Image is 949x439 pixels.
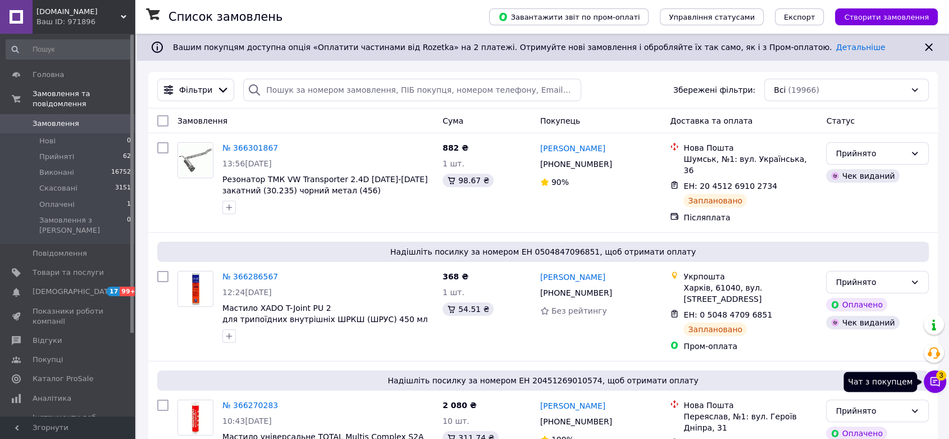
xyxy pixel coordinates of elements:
[177,400,213,436] a: Фото товару
[824,12,938,21] a: Створити замовлення
[669,13,755,21] span: Управління статусами
[540,143,605,154] a: [PERSON_NAME]
[826,298,887,311] div: Оплачено
[39,200,75,210] span: Оплачені
[127,136,131,146] span: 0
[683,310,772,319] span: ЕН: 0 5048 4709 6851
[222,417,272,426] span: 10:43[DATE]
[107,287,120,296] span: 17
[33,89,135,109] span: Замовлення та повідомлення
[115,183,131,193] span: 3151
[39,183,77,193] span: Скасовані
[173,43,885,52] span: Вашим покупцям доступна опція «Оплатити частинами від Rozetka» на 2 платежі. Отримуйте нові замов...
[540,160,612,169] span: [PHONE_NUMBER]
[33,248,87,259] span: Повідомлення
[127,200,131,210] span: 1
[39,168,74,178] span: Виконані
[540,288,612,297] span: [PHONE_NUMBER]
[120,287,138,296] span: 99+
[222,304,428,335] a: Мастило XADO T-Joint PU 2 для трипоїдних внутрішніх ШРКШ (ШРУС) 450 мл (ХА 30044)
[178,400,213,435] img: Фото товару
[442,401,477,410] span: 2 080 ₴
[33,393,71,404] span: Аналітика
[442,174,494,187] div: 98.67 ₴
[36,17,135,27] div: Ваш ID: 971896
[683,142,817,153] div: Нова Пошта
[177,116,227,125] span: Замовлення
[683,282,817,305] div: Харків, 61040, вул. [STREET_ADDRESS]
[826,169,899,183] div: Чек виданий
[683,341,817,352] div: Пром-оплата
[683,153,817,176] div: Шумськ, №1: вул. Українська, 36
[683,400,817,411] div: Нова Пошта
[222,175,428,195] a: Резонатор ТМК VW Transporter 2.4D [DATE]-[DATE] закатний (30.235) чорний метал (456)
[6,39,132,60] input: Пошук
[33,413,104,433] span: Інструменти веб-майстра та SEO
[162,375,924,386] span: Надішліть посилку за номером ЕН 20451269010574, щоб отримати оплату
[178,271,213,306] img: Фото товару
[36,7,121,17] span: Demi.in.ua
[222,401,278,410] a: № 366270283
[683,212,817,223] div: Післяплата
[168,10,282,24] h1: Список замовлень
[442,288,464,297] span: 1 шт.
[33,306,104,327] span: Показники роботи компанії
[442,417,469,426] span: 10 шт.
[835,8,938,25] button: Створити замовлення
[683,271,817,282] div: Укрпошта
[836,276,906,288] div: Прийнято
[826,316,899,329] div: Чек виданий
[127,215,131,236] span: 0
[162,246,924,257] span: Надішліть посилку за номером ЕН 0504847096851, щоб отримати оплату
[683,411,817,433] div: Переяслав, №1: вул. Героїв Дніпра, 31
[673,84,755,96] span: Збережені фільтри:
[123,152,131,162] span: 62
[683,182,777,191] span: ЕН: 20 4512 6910 2734
[177,142,213,178] a: Фото товару
[784,13,815,21] span: Експорт
[179,84,212,96] span: Фільтри
[177,271,213,307] a: Фото товару
[178,143,213,178] img: Фото товару
[540,400,605,411] a: [PERSON_NAME]
[683,194,747,207] div: Заплановано
[826,116,855,125] span: Статус
[39,136,56,146] span: Нові
[551,306,607,315] span: Без рейтингу
[111,168,131,178] span: 16752
[33,287,116,297] span: [DEMOGRAPHIC_DATA]
[243,79,581,101] input: Пошук за номером замовлення, ПІБ покупця, номером телефону, Email, номером накладної
[442,302,494,316] div: 54.51 ₴
[683,323,747,336] div: Заплановано
[442,272,468,281] span: 368 ₴
[489,8,649,25] button: Завантажити звіт по пром-оплаті
[551,178,569,187] span: 90%
[442,116,463,125] span: Cума
[836,405,906,417] div: Прийнято
[844,13,929,21] span: Створити замовлення
[33,119,79,129] span: Замовлення
[39,215,127,236] span: Замовлення з [PERSON_NAME]
[540,271,605,283] a: [PERSON_NAME]
[33,70,64,80] span: Головна
[775,8,824,25] button: Експорт
[33,268,104,278] span: Товари та послуги
[788,85,819,94] span: (19966)
[222,288,272,297] span: 12:24[DATE]
[33,355,63,365] span: Покупці
[222,143,278,152] a: № 366301867
[540,417,612,426] span: [PHONE_NUMBER]
[924,370,946,393] button: Чат з покупцем3
[442,143,468,152] span: 882 ₴
[33,336,62,346] span: Відгуки
[498,12,640,22] span: Завантажити звіт по пром-оплаті
[222,159,272,168] span: 13:56[DATE]
[670,116,752,125] span: Доставка та оплата
[39,152,74,162] span: Прийняті
[836,147,906,160] div: Прийнято
[33,374,93,384] span: Каталог ProSale
[540,116,580,125] span: Покупець
[222,272,278,281] a: № 366286567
